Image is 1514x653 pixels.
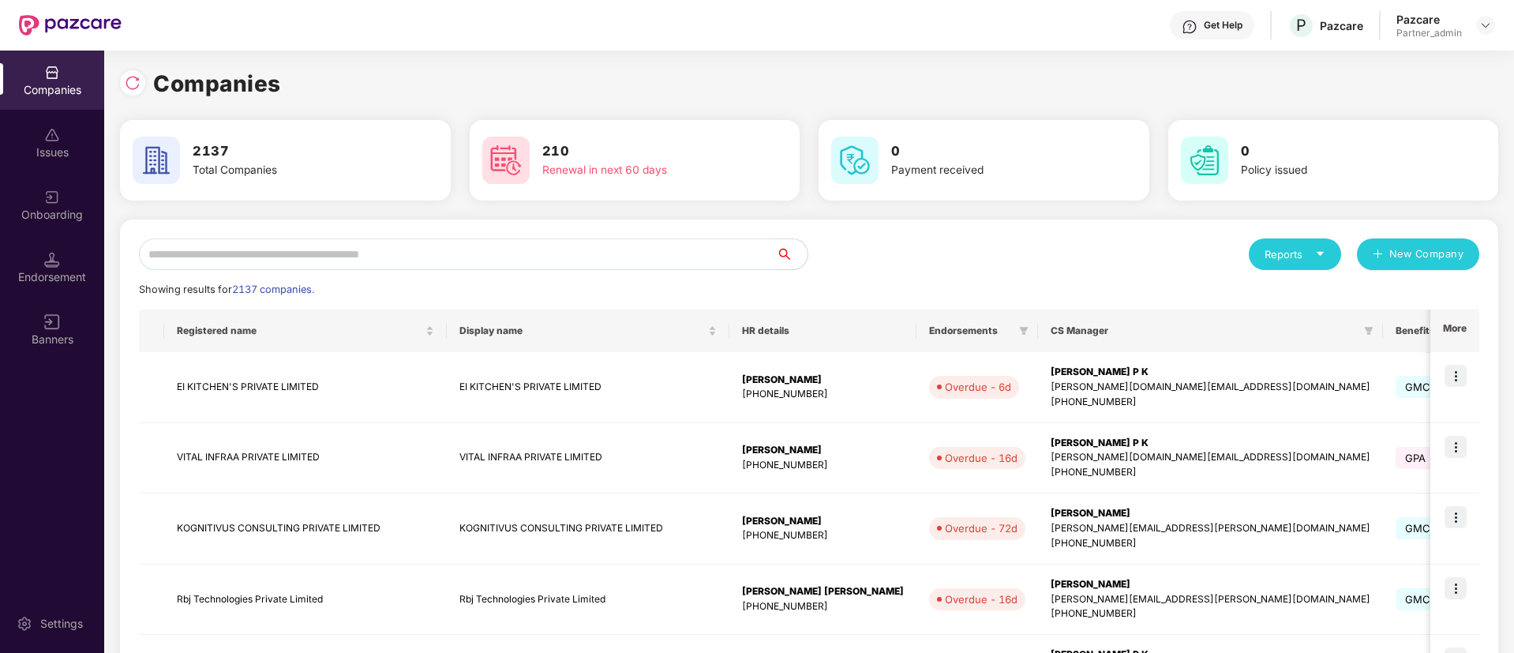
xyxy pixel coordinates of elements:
[1396,517,1441,539] span: GMC
[164,352,447,423] td: EI KITCHEN'S PRIVATE LIMITED
[1051,577,1370,592] div: [PERSON_NAME]
[164,565,447,636] td: Rbj Technologies Private Limited
[1241,162,1440,179] div: Policy issued
[742,458,904,473] div: [PHONE_NUMBER]
[447,310,729,352] th: Display name
[1051,450,1370,465] div: [PERSON_NAME][DOMAIN_NAME][EMAIL_ADDRESS][DOMAIN_NAME]
[17,616,32,632] img: svg+xml;base64,PHN2ZyBpZD0iU2V0dGluZy0yMHgyMCIgeG1sbnM9Imh0dHA6Ly93d3cudzMub3JnLzIwMDAvc3ZnIiB3aW...
[1445,365,1467,387] img: icon
[44,65,60,81] img: svg+xml;base64,PHN2ZyBpZD0iQ29tcGFuaWVzIiB4bWxucz0iaHR0cDovL3d3dy53My5vcmcvMjAwMC9zdmciIHdpZHRoPS...
[1315,249,1325,259] span: caret-down
[1445,506,1467,528] img: icon
[1396,12,1462,27] div: Pazcare
[133,137,180,184] img: svg+xml;base64,PHN2ZyB4bWxucz0iaHR0cDovL3d3dy53My5vcmcvMjAwMC9zdmciIHdpZHRoPSI2MCIgaGVpZ2h0PSI2MC...
[831,137,879,184] img: svg+xml;base64,PHN2ZyB4bWxucz0iaHR0cDovL3d3dy53My5vcmcvMjAwMC9zdmciIHdpZHRoPSI2MCIgaGVpZ2h0PSI2MC...
[542,141,741,162] h3: 210
[447,352,729,423] td: EI KITCHEN'S PRIVATE LIMITED
[1051,325,1358,337] span: CS Manager
[1396,447,1436,469] span: GPA
[1396,588,1441,610] span: GMC
[891,141,1090,162] h3: 0
[742,599,904,614] div: [PHONE_NUMBER]
[742,443,904,458] div: [PERSON_NAME]
[193,162,392,179] div: Total Companies
[1016,321,1032,340] span: filter
[1364,326,1373,336] span: filter
[36,616,88,632] div: Settings
[1430,310,1479,352] th: More
[1051,506,1370,521] div: [PERSON_NAME]
[775,248,808,261] span: search
[1051,380,1370,395] div: [PERSON_NAME][DOMAIN_NAME][EMAIL_ADDRESS][DOMAIN_NAME]
[742,387,904,402] div: [PHONE_NUMBER]
[775,238,808,270] button: search
[1204,19,1242,32] div: Get Help
[164,423,447,494] td: VITAL INFRAA PRIVATE LIMITED
[929,325,1013,337] span: Endorsements
[1389,246,1464,262] span: New Company
[1181,137,1228,184] img: svg+xml;base64,PHN2ZyB4bWxucz0iaHR0cDovL3d3dy53My5vcmcvMjAwMC9zdmciIHdpZHRoPSI2MCIgaGVpZ2h0PSI2MC...
[19,15,122,36] img: New Pazcare Logo
[742,528,904,543] div: [PHONE_NUMBER]
[945,450,1017,466] div: Overdue - 16d
[1265,246,1325,262] div: Reports
[1051,521,1370,536] div: [PERSON_NAME][EMAIL_ADDRESS][PERSON_NAME][DOMAIN_NAME]
[44,190,60,205] img: svg+xml;base64,PHN2ZyB3aWR0aD0iMjAiIGhlaWdodD0iMjAiIHZpZXdCb3g9IjAgMCAyMCAyMCIgZmlsbD0ibm9uZSIgeG...
[44,252,60,268] img: svg+xml;base64,PHN2ZyB3aWR0aD0iMTQuNSIgaGVpZ2h0PSIxNC41IiB2aWV3Qm94PSIwIDAgMTYgMTYiIGZpbGw9Im5vbm...
[232,283,314,295] span: 2137 companies.
[1396,376,1441,398] span: GMC
[1051,395,1370,410] div: [PHONE_NUMBER]
[1051,606,1370,621] div: [PHONE_NUMBER]
[1445,577,1467,599] img: icon
[177,325,422,337] span: Registered name
[1445,436,1467,458] img: icon
[742,373,904,388] div: [PERSON_NAME]
[891,162,1090,179] div: Payment received
[1296,16,1306,35] span: P
[1019,326,1029,336] span: filter
[542,162,741,179] div: Renewal in next 60 days
[447,565,729,636] td: Rbj Technologies Private Limited
[1051,536,1370,551] div: [PHONE_NUMBER]
[1051,436,1370,451] div: [PERSON_NAME] P K
[459,325,705,337] span: Display name
[1182,19,1197,35] img: svg+xml;base64,PHN2ZyBpZD0iSGVscC0zMngzMiIgeG1sbnM9Imh0dHA6Ly93d3cudzMub3JnLzIwMDAvc3ZnIiB3aWR0aD...
[945,379,1011,395] div: Overdue - 6d
[139,283,314,295] span: Showing results for
[447,423,729,494] td: VITAL INFRAA PRIVATE LIMITED
[742,584,904,599] div: [PERSON_NAME] [PERSON_NAME]
[125,75,141,91] img: svg+xml;base64,PHN2ZyBpZD0iUmVsb2FkLTMyeDMyIiB4bWxucz0iaHR0cDovL3d3dy53My5vcmcvMjAwMC9zdmciIHdpZH...
[482,137,530,184] img: svg+xml;base64,PHN2ZyB4bWxucz0iaHR0cDovL3d3dy53My5vcmcvMjAwMC9zdmciIHdpZHRoPSI2MCIgaGVpZ2h0PSI2MC...
[1320,18,1363,33] div: Pazcare
[729,310,916,352] th: HR details
[164,494,447,565] td: KOGNITIVUS CONSULTING PRIVATE LIMITED
[742,514,904,529] div: [PERSON_NAME]
[1051,592,1370,607] div: [PERSON_NAME][EMAIL_ADDRESS][PERSON_NAME][DOMAIN_NAME]
[44,314,60,330] img: svg+xml;base64,PHN2ZyB3aWR0aD0iMTYiIGhlaWdodD0iMTYiIHZpZXdCb3g9IjAgMCAxNiAxNiIgZmlsbD0ibm9uZSIgeG...
[164,310,447,352] th: Registered name
[1357,238,1479,270] button: plusNew Company
[1051,365,1370,380] div: [PERSON_NAME] P K
[1361,321,1377,340] span: filter
[945,591,1017,607] div: Overdue - 16d
[1396,27,1462,39] div: Partner_admin
[447,494,729,565] td: KOGNITIVUS CONSULTING PRIVATE LIMITED
[193,141,392,162] h3: 2137
[945,520,1017,536] div: Overdue - 72d
[1241,141,1440,162] h3: 0
[1051,465,1370,480] div: [PHONE_NUMBER]
[1373,249,1383,261] span: plus
[1479,19,1492,32] img: svg+xml;base64,PHN2ZyBpZD0iRHJvcGRvd24tMzJ4MzIiIHhtbG5zPSJodHRwOi8vd3d3LnczLm9yZy8yMDAwL3N2ZyIgd2...
[44,127,60,143] img: svg+xml;base64,PHN2ZyBpZD0iSXNzdWVzX2Rpc2FibGVkIiB4bWxucz0iaHR0cDovL3d3dy53My5vcmcvMjAwMC9zdmciIH...
[153,66,281,101] h1: Companies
